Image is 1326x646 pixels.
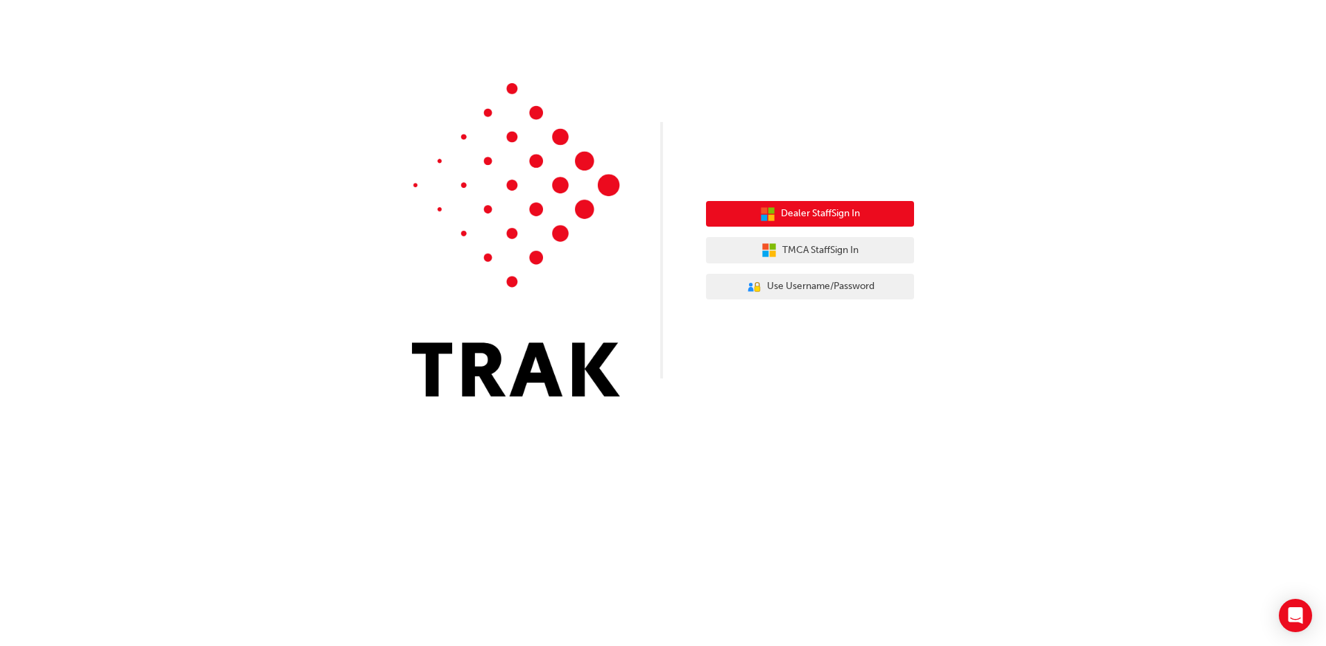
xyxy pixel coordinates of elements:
[706,274,914,300] button: Use Username/Password
[412,83,620,396] img: Trak
[706,201,914,227] button: Dealer StaffSign In
[767,279,875,295] span: Use Username/Password
[1279,599,1312,632] div: Open Intercom Messenger
[782,243,859,259] span: TMCA Staff Sign In
[706,237,914,263] button: TMCA StaffSign In
[781,206,860,222] span: Dealer Staff Sign In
